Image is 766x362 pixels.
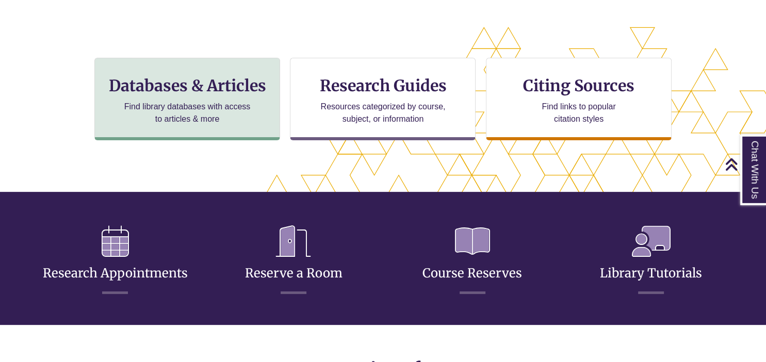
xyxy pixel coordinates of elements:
a: Library Tutorials [600,240,702,281]
p: Resources categorized by course, subject, or information [316,101,450,125]
a: Back to Top [725,157,763,171]
a: Course Reserves [422,240,522,281]
h3: Research Guides [299,76,467,95]
p: Find links to popular citation styles [529,101,629,125]
h3: Databases & Articles [103,76,271,95]
p: Find library databases with access to articles & more [120,101,255,125]
a: Databases & Articles Find library databases with access to articles & more [94,58,280,140]
h3: Citing Sources [516,76,642,95]
a: Research Guides Resources categorized by course, subject, or information [290,58,476,140]
a: Reserve a Room [245,240,343,281]
a: Citing Sources Find links to popular citation styles [486,58,672,140]
a: Research Appointments [43,240,188,281]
